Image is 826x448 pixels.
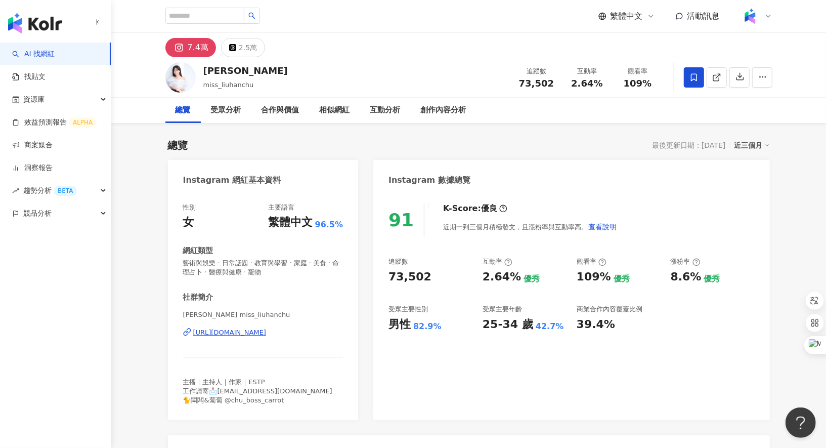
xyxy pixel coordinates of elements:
[268,203,294,212] div: 主要語言
[262,104,299,116] div: 合作與價值
[671,269,702,285] div: 8.6%
[12,140,53,150] a: 商案媒合
[536,321,564,332] div: 42.7%
[203,81,254,89] span: miss_liuhanchu
[588,217,617,237] button: 查看說明
[786,408,816,438] iframe: Help Scout Beacon - Open
[8,13,62,33] img: logo
[370,104,401,116] div: 互動分析
[203,64,288,77] div: [PERSON_NAME]
[568,66,606,76] div: 互動率
[183,310,343,319] span: [PERSON_NAME] miss_liuhanchu
[614,273,630,284] div: 優秀
[12,187,19,194] span: rise
[704,273,720,284] div: 優秀
[483,317,533,333] div: 25-34 歲
[315,219,343,230] span: 96.5%
[481,203,497,214] div: 優良
[23,179,77,202] span: 趨勢分析
[388,210,414,230] div: 91
[483,269,521,285] div: 2.64%
[239,40,257,55] div: 2.5萬
[588,223,617,231] span: 查看說明
[388,175,470,186] div: Instagram 數據總覽
[734,139,770,152] div: 近三個月
[183,378,332,404] span: 主播｜主持人｜作家｜ESTP 工作請寄📩[EMAIL_ADDRESS][DOMAIN_NAME] 🐈闆闆&蔔蔔 @chu_boss_carrot
[519,78,554,89] span: 73,502
[388,257,408,266] div: 追蹤數
[193,328,267,337] div: [URL][DOMAIN_NAME]
[12,49,55,59] a: searchAI 找網紅
[54,186,77,196] div: BETA
[211,104,241,116] div: 受眾分析
[188,40,208,55] div: 7.4萬
[221,38,265,57] button: 2.5萬
[165,38,216,57] button: 7.4萬
[421,104,466,116] div: 創作內容分析
[388,269,431,285] div: 73,502
[12,163,53,173] a: 洞察報告
[168,138,188,152] div: 總覽
[577,269,611,285] div: 109%
[524,273,540,284] div: 優秀
[741,7,760,26] img: Kolr%20app%20icon%20%281%29.png
[571,78,602,89] span: 2.64%
[687,11,720,21] span: 活動訊息
[23,88,45,111] span: 資源庫
[388,305,428,314] div: 受眾主要性別
[183,175,281,186] div: Instagram 網紅基本資料
[483,305,522,314] div: 受眾主要年齡
[577,305,642,314] div: 商業合作內容覆蓋比例
[248,12,255,19] span: search
[577,317,615,333] div: 39.4%
[12,117,97,128] a: 效益預測報告ALPHA
[443,217,617,237] div: 近期一到三個月積極發文，且漲粉率與互動率高。
[183,259,343,277] span: 藝術與娛樂 · 日常話題 · 教育與學習 · 家庭 · 美食 · 命理占卜 · 醫療與健康 · 寵物
[183,292,213,303] div: 社群簡介
[443,203,507,214] div: K-Score :
[268,215,313,230] div: 繁體中文
[413,321,442,332] div: 82.9%
[23,202,52,225] span: 競品分析
[183,215,194,230] div: 女
[165,62,196,93] img: KOL Avatar
[619,66,657,76] div: 觀看率
[517,66,556,76] div: 追蹤數
[183,203,196,212] div: 性別
[183,328,343,337] a: [URL][DOMAIN_NAME]
[176,104,191,116] div: 總覽
[577,257,606,266] div: 觀看率
[483,257,512,266] div: 互動率
[611,11,643,22] span: 繁體中文
[12,72,46,82] a: 找貼文
[652,141,725,149] div: 最後更新日期：[DATE]
[320,104,350,116] div: 相似網紅
[388,317,411,333] div: 男性
[624,78,652,89] span: 109%
[671,257,701,266] div: 漲粉率
[183,246,213,256] div: 網紅類型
